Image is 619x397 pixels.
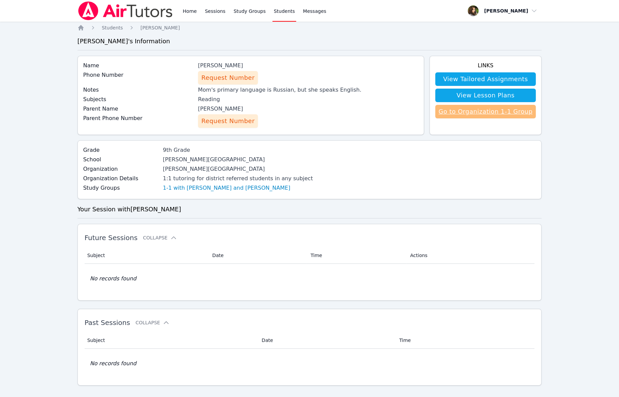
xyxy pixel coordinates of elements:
[163,156,313,164] div: [PERSON_NAME][GEOGRAPHIC_DATA]
[140,25,180,30] span: [PERSON_NAME]
[198,62,418,70] div: [PERSON_NAME]
[201,73,255,83] span: Request Number
[135,319,169,326] button: Collapse
[143,234,177,241] button: Collapse
[83,184,159,192] label: Study Groups
[201,116,255,126] span: Request Number
[208,247,306,264] th: Date
[102,25,123,30] span: Students
[102,24,123,31] a: Students
[435,72,536,86] a: View Tailored Assignments
[83,95,194,103] label: Subjects
[85,319,130,327] span: Past Sessions
[198,71,258,85] button: Request Number
[83,71,194,79] label: Phone Number
[83,86,194,94] label: Notes
[198,114,258,128] button: Request Number
[435,105,536,118] a: Go to Organization 1-1 Group
[163,174,313,183] div: 1:1 tutoring for district referred students in any subject
[435,62,536,70] h4: Links
[198,95,418,103] div: Reading
[83,156,159,164] label: School
[83,146,159,154] label: Grade
[83,174,159,183] label: Organization Details
[198,86,418,94] div: Mom's primary language is Russian, but she speaks English.
[83,105,194,113] label: Parent Name
[85,332,258,349] th: Subject
[198,105,418,113] div: [PERSON_NAME]
[435,89,536,102] a: View Lesson Plans
[85,247,208,264] th: Subject
[78,24,542,31] nav: Breadcrumb
[83,114,194,122] label: Parent Phone Number
[83,165,159,173] label: Organization
[85,234,138,242] span: Future Sessions
[163,184,290,192] a: 1-1 with [PERSON_NAME] and [PERSON_NAME]
[85,349,535,378] td: No records found
[303,8,326,15] span: Messages
[78,37,542,46] h3: [PERSON_NAME] 's Information
[78,1,173,20] img: Air Tutors
[163,165,313,173] div: [PERSON_NAME][GEOGRAPHIC_DATA]
[258,332,395,349] th: Date
[163,146,313,154] div: 9th Grade
[395,332,534,349] th: Time
[406,247,535,264] th: Actions
[83,62,194,70] label: Name
[78,205,542,214] h3: Your Session with [PERSON_NAME]
[85,264,535,294] td: No records found
[306,247,406,264] th: Time
[140,24,180,31] a: [PERSON_NAME]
